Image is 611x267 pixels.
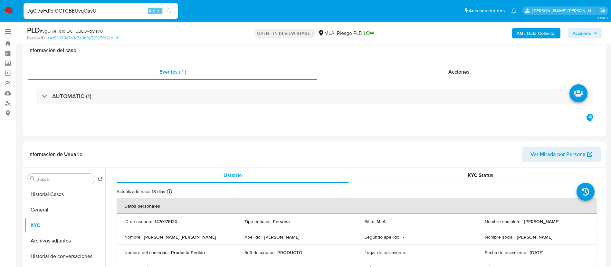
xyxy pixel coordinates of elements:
[244,234,262,240] p: Apellido :
[117,198,597,214] th: Datos personales
[155,219,177,224] p: 1470176120
[36,89,593,104] div: AUTOMATIC (1)
[124,219,152,224] p: ID de usuario :
[517,28,556,38] b: AML Data Collector
[573,28,591,38] span: Acciones
[530,250,543,255] p: [DATE]
[364,29,374,37] span: LOW
[264,234,300,240] p: [PERSON_NAME]
[36,176,92,182] input: Buscar
[511,8,517,14] a: Notificaciones
[365,234,400,240] p: Segundo apellido :
[485,250,527,255] p: Fecha de nacimiento :
[403,234,404,240] p: -
[27,35,45,41] b: Person ID
[149,8,154,14] span: Alt
[318,30,334,37] div: MLA
[124,234,141,240] p: Nombre :
[273,219,290,224] p: Persona
[162,6,176,15] button: search-icon
[337,30,374,37] span: Riesgo PLD:
[365,219,374,224] p: Sitio :
[377,219,386,224] p: MLA
[512,28,560,38] button: AML Data Collector
[25,233,105,249] button: Archivos adjuntos
[277,250,302,255] p: PRODUCTO
[52,93,91,100] h3: AUTOMATIC (1)
[27,25,40,35] b: PLD
[468,171,493,179] span: KYC Status
[485,234,514,240] p: Nombre social :
[409,250,410,255] p: -
[25,249,105,264] button: Historial de conversaciones
[28,151,82,158] h1: Información de Usuario
[532,8,597,14] p: lucia.neglia@mercadolibre.com
[46,35,119,41] a: 1a4d50d73e7b3c7a9b8a73f127fd62e1
[244,219,270,224] p: Tipo entidad :
[25,187,105,202] button: Historial Casos
[117,189,165,195] p: Actualizado hace 18 días
[244,250,275,255] p: Soft descriptor :
[599,7,606,14] a: Salir
[517,234,552,240] p: [PERSON_NAME]
[448,68,470,76] span: Acciones
[98,176,103,183] button: Volver al orden por defecto
[365,250,406,255] p: Lugar de nacimiento :
[224,171,242,179] span: Usuario
[485,219,521,224] p: Nombre completo :
[522,147,601,162] button: Ver Mirada por Persona
[28,47,601,54] h1: Información del caso
[24,7,178,15] input: Buscar usuario o caso...
[159,68,186,76] span: Eventos ( 1 )
[30,176,35,181] button: Buscar
[158,8,159,14] span: s
[144,234,216,240] p: [PERSON_NAME] [PERSON_NAME]
[25,218,105,233] button: KYC
[124,250,168,255] p: Nombre del comercio :
[254,29,315,38] p: OPEN - IN REVIEW STAGE I
[40,28,103,34] span: # JgGi7eFd1diOCTCBEUvqOavU
[171,250,205,255] p: Producto Pedido
[568,28,602,38] button: Acciones
[25,202,105,218] button: General
[469,7,505,14] span: Accesos rápidos
[530,147,586,162] span: Ver Mirada por Persona
[524,219,559,224] p: [PERSON_NAME]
